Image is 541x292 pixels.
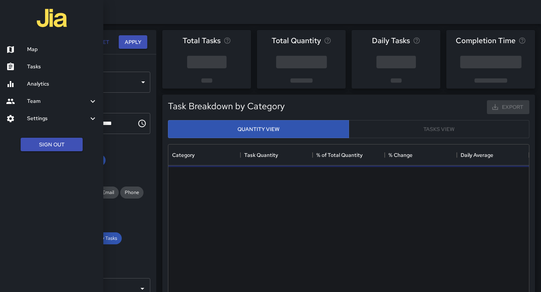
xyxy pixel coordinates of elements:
[27,45,97,54] h6: Map
[21,138,83,152] button: Sign Out
[27,80,97,88] h6: Analytics
[27,97,88,105] h6: Team
[27,114,88,123] h6: Settings
[27,63,97,71] h6: Tasks
[37,3,67,33] img: jia-logo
